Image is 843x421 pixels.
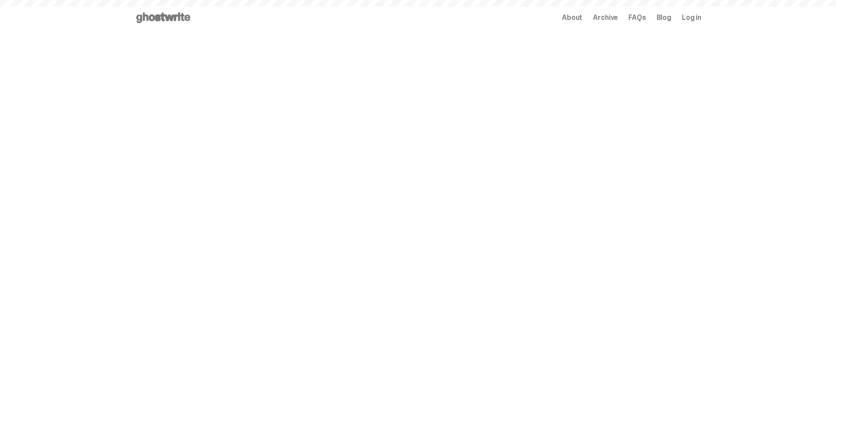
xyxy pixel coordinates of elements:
[657,14,671,21] a: Blog
[562,14,582,21] a: About
[628,14,646,21] a: FAQs
[682,14,701,21] a: Log in
[593,14,618,21] a: Archive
